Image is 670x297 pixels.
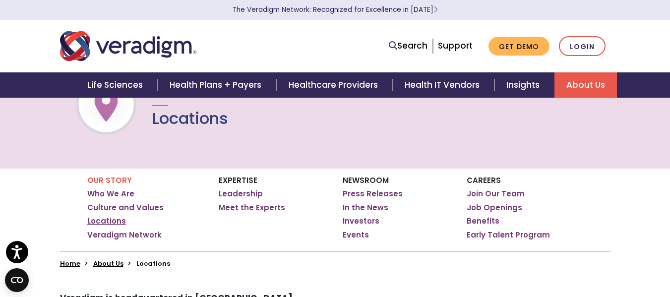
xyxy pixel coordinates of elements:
a: Get Demo [488,37,549,56]
a: Benefits [467,216,499,226]
a: Locations [87,216,126,226]
a: Home [60,259,80,268]
a: Login [559,36,606,57]
a: Support [438,40,473,52]
h1: Locations [152,109,228,128]
a: Healthcare Providers [277,72,393,98]
a: About Us [554,72,617,98]
a: Insights [494,72,554,98]
a: About Us [93,259,123,268]
a: The Veradigm Network: Recognized for Excellence in [DATE]Learn More [233,5,438,14]
a: Search [389,39,427,53]
a: Life Sciences [75,72,158,98]
a: Job Openings [467,203,522,213]
a: Events [343,230,369,240]
a: Culture and Values [87,203,164,213]
a: Who We Are [87,189,134,199]
a: Health IT Vendors [393,72,494,98]
a: In the News [343,203,388,213]
a: Veradigm Network [87,230,162,240]
a: Press Releases [343,189,403,199]
img: Veradigm logo [60,30,196,62]
a: Early Talent Program [467,230,550,240]
span: Learn More [433,5,438,14]
a: Leadership [219,189,263,199]
a: Health Plans + Payers [158,72,276,98]
a: Meet the Experts [219,203,285,213]
a: Join Our Team [467,189,525,199]
button: Open CMP widget [5,268,29,292]
a: Investors [343,216,379,226]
